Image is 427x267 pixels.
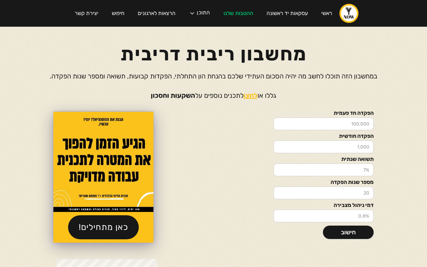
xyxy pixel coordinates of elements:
[68,4,105,23] a: יצירת קשר
[151,91,195,99] strong: השקעות וחסכון
[274,164,374,176] input: 7%
[274,180,374,185] label: מספר שנות הפקדה
[315,4,339,23] a: ראשי
[339,3,359,23] a: home
[131,4,182,23] a: הרצאות לארגונים
[260,4,315,23] a: עסקאות יד ראשונה
[274,203,374,208] label: דמי ניהול מצבירה
[274,141,374,153] input: 1,000
[105,4,131,23] a: חיפוש
[274,110,374,222] form: Email Form
[120,33,307,61] h1: מחשבון ריבית דריבית
[274,133,374,139] label: הפקדה חודשית
[50,71,377,100] p: במחשבון הזה תוכלו לחשב מה יהיה הסכום העתידי שלכם בהנחת הון התחלתי, הפקדות קבועות, תשואה ומספר שנו...
[274,157,374,162] label: תשואה שנתית
[217,4,260,23] a: ההטבות שלנו
[274,110,374,116] label: הפקדה חד פעמית
[274,210,374,222] input: 0.8%
[323,226,374,239] a: חישוב
[68,215,139,239] a: כאן מתחילים!
[197,10,210,17] div: התוכן
[274,187,374,199] input: 20
[274,117,374,130] input: 100,000
[244,91,258,99] a: לחצו
[182,3,217,23] div: התוכן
